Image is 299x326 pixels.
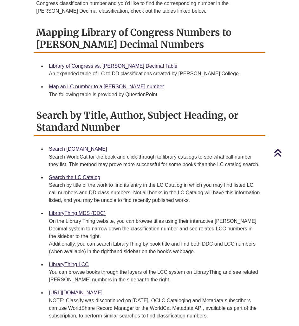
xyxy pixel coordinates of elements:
a: LibraryThing MDS (DDC) [49,210,106,216]
div: Search by title of the work to find its entry in the LC Catalog in which you may find listed LC c... [49,181,260,204]
div: The following table is provided by QuestionPoint. [49,91,260,98]
a: Library of Congress vs. [PERSON_NAME] Decimal Table [49,63,177,69]
div: On the Library Thing website, you can browse titles using their interactive [PERSON_NAME] Decimal... [49,217,260,255]
h2: Search by Title, Author, Subject Heading, or Standard Number [34,107,265,136]
a: Search the LC Catalog [49,175,100,180]
div: NOTE: Classify was discontinued on [DATE]. OCLC Cataloging and Metadata subscribers can use World... [49,297,260,320]
div: Search WorldCat for the book and click-through to library catalogs to see what call number they l... [49,153,260,168]
a: [URL][DOMAIN_NAME] [49,290,102,295]
div: An expanded table of LC to DD classifications created by [PERSON_NAME] College. [49,70,260,78]
h2: Mapping Library of Congress Numbers to [PERSON_NAME] Decimal Numbers [34,24,265,53]
a: Map an LC number to a [PERSON_NAME] number [49,84,164,89]
a: Back to Top [274,148,297,157]
div: You can browse books through the layers of the LCC system on LibraryThing and see related [PERSON... [49,268,260,284]
a: Search [DOMAIN_NAME] [49,146,107,152]
a: LibraryThing LCC [49,262,88,267]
